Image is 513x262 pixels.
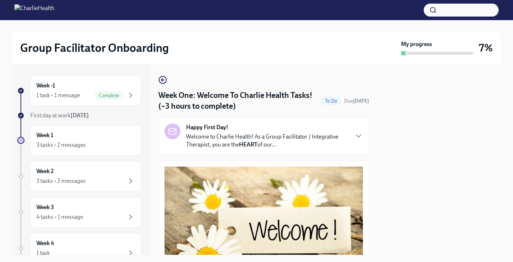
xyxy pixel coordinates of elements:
span: Complete [95,93,123,98]
span: First day at work [30,112,89,119]
strong: [DATE] [71,112,89,119]
img: CharlieHealth [14,4,54,16]
a: Week 13 tasks • 2 messages [17,125,141,155]
a: First day at work[DATE] [17,112,141,119]
h6: Week 1 [36,131,53,139]
span: Due [344,98,369,104]
h6: Week 3 [36,203,54,211]
div: 1 task [36,249,50,257]
a: Week 23 tasks • 2 messages [17,161,141,191]
span: To Do [321,98,341,104]
strong: HEART [239,141,257,148]
h2: Group Facilitator Onboarding [20,41,169,55]
strong: Happy First Day! [186,123,228,131]
h6: Week -1 [36,82,55,90]
a: Week -11 task • 1 messageComplete [17,76,141,106]
div: 1 task • 1 message [36,91,80,99]
div: 3 tasks • 2 messages [36,177,86,185]
a: Week 34 tasks • 1 message [17,197,141,227]
h3: 7% [479,41,493,54]
strong: [DATE] [353,98,369,104]
p: Welcome to Charlie Health! As a Group Facilitator / Integrative Therapist, you are the of our... [186,133,348,149]
strong: My progress [401,40,432,48]
div: 4 tasks • 1 message [36,213,83,221]
h6: Week 4 [36,239,54,247]
div: 3 tasks • 2 messages [36,141,86,149]
h6: Week 2 [36,167,54,175]
h4: Week One: Welcome To Charlie Health Tasks! (~3 hours to complete) [158,90,318,112]
span: August 25th, 2025 10:00 [344,98,369,104]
